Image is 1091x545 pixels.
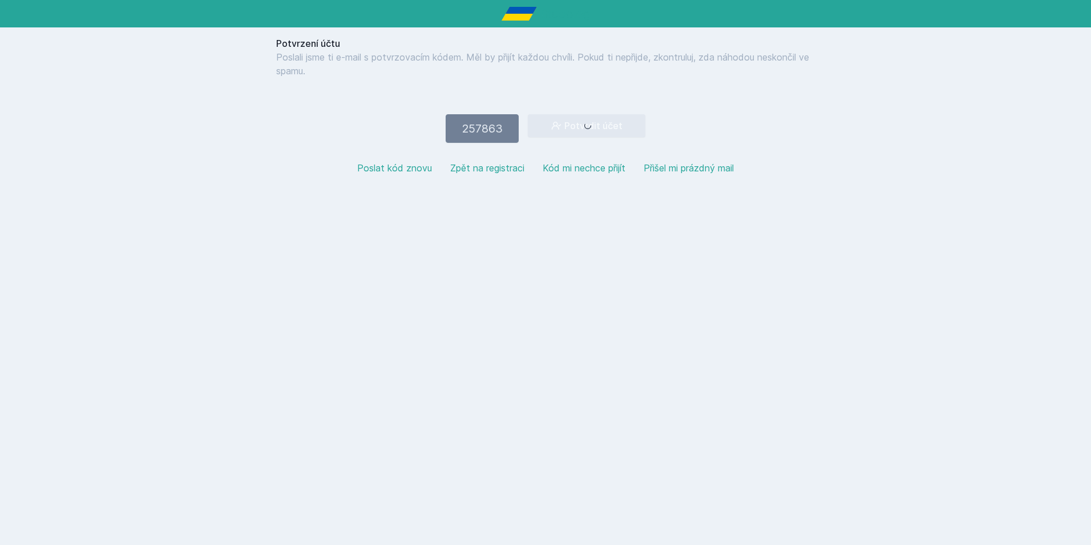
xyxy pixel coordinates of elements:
[357,161,432,175] button: Poslat kód znovu
[450,161,524,175] button: Zpět na registraci
[528,114,645,137] button: Potvrdit účet
[276,37,815,50] h1: Potvrzení účtu
[446,114,519,143] input: 123456
[543,161,625,175] button: Kód mi nechce přijít
[276,50,815,78] p: Poslali jsme ti e-mail s potvrzovacím kódem. Měl by přijít každou chvíli. Pokud ti nepřijde, zkon...
[644,161,734,175] button: Přišel mi prázdný mail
